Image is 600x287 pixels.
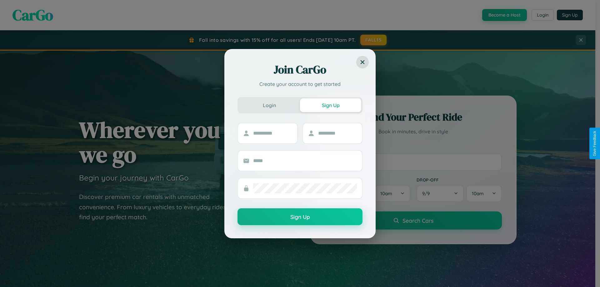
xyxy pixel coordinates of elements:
p: Create your account to get started [237,80,362,88]
div: Give Feedback [592,131,597,156]
button: Sign Up [300,98,361,112]
h2: Join CarGo [237,62,362,77]
button: Login [239,98,300,112]
button: Sign Up [237,208,362,225]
